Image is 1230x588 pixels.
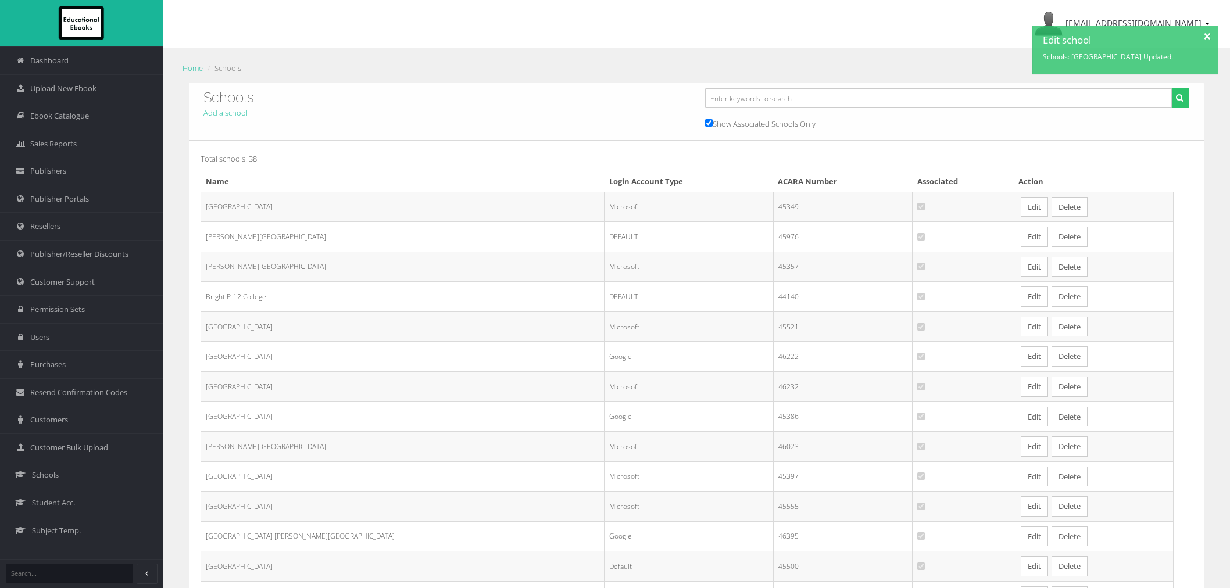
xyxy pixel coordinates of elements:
td: 45521 [773,311,913,342]
th: Login Account Type [605,171,773,192]
a: Edit [1021,436,1048,457]
td: Microsoft [605,192,773,222]
a: Edit [1021,377,1048,397]
td: [GEOGRAPHIC_DATA] [201,401,605,432]
a: Edit [1021,227,1048,247]
td: Microsoft [605,371,773,401]
td: [GEOGRAPHIC_DATA] [201,551,605,582]
td: 46232 [773,371,913,401]
a: Edit [1021,346,1048,367]
th: Action [1014,171,1173,192]
li: Schools [205,62,241,74]
td: 45386 [773,401,913,432]
button: Delete [1052,286,1088,307]
td: Microsoft [605,432,773,462]
input: Show Associated Schools Only [705,119,713,127]
td: DEFAULT [605,282,773,312]
td: Microsoft [605,252,773,282]
span: Dashboard [30,55,69,66]
a: Edit [1021,286,1048,307]
button: Delete [1052,197,1088,217]
a: Edit [1021,197,1048,217]
button: Delete [1052,257,1088,277]
td: [GEOGRAPHIC_DATA] [PERSON_NAME][GEOGRAPHIC_DATA] [201,521,605,551]
td: [PERSON_NAME][GEOGRAPHIC_DATA] [201,252,605,282]
th: ACARA Number [773,171,913,192]
span: [EMAIL_ADDRESS][DOMAIN_NAME] [1065,17,1202,28]
td: [GEOGRAPHIC_DATA] [201,311,605,342]
td: Default [605,551,773,582]
td: 44140 [773,282,913,312]
span: Edit school [1043,33,1197,51]
button: Delete [1052,556,1088,576]
button: Delete [1052,526,1088,547]
span: Resellers [30,221,60,232]
td: 45976 [773,222,913,252]
button: Delete [1052,436,1088,457]
button: Delete [1052,407,1088,427]
a: Add a school [203,107,248,118]
h3: Schools [203,90,688,105]
input: Search... [6,564,133,583]
td: [PERSON_NAME][GEOGRAPHIC_DATA] [201,222,605,252]
span: Subject Temp. [32,525,81,536]
td: 46395 [773,521,913,551]
a: Edit [1021,317,1048,337]
span: Permission Sets [30,304,85,315]
span: Publisher Portals [30,193,89,205]
button: Delete [1052,227,1088,247]
button: Delete [1052,317,1088,337]
p: Schools: [GEOGRAPHIC_DATA] Updated. [1043,51,1197,62]
a: Edit [1021,556,1048,576]
td: Google [605,521,773,551]
td: [GEOGRAPHIC_DATA] [201,342,605,372]
td: 45397 [773,461,913,492]
td: Google [605,401,773,432]
td: Microsoft [605,492,773,522]
td: 45555 [773,492,913,522]
td: 45357 [773,252,913,282]
a: Edit [1021,257,1048,277]
img: Avatar [1035,10,1063,38]
span: Users [30,332,49,343]
td: 45349 [773,192,913,222]
a: Edit [1021,526,1048,547]
span: Purchases [30,359,66,370]
td: [GEOGRAPHIC_DATA] [201,461,605,492]
td: [PERSON_NAME][GEOGRAPHIC_DATA] [201,432,605,462]
button: Delete [1052,346,1088,367]
span: Customer Bulk Upload [30,442,108,453]
a: Edit [1021,467,1048,487]
td: DEFAULT [605,222,773,252]
span: Resend Confirmation Codes [30,387,127,398]
span: Schools [32,469,59,481]
span: Customers [30,414,68,425]
input: Enter keywords to search... [705,88,1172,108]
span: Publishers [30,166,66,177]
a: Edit [1021,496,1048,517]
td: Google [605,342,773,372]
p: Total schools: 38 [201,152,1192,165]
td: 46222 [773,342,913,372]
td: Bright P-12 College [201,282,605,312]
th: Name [201,171,605,192]
td: Microsoft [605,461,773,492]
th: Associated [913,171,1014,192]
button: Delete [1052,377,1088,397]
td: Microsoft [605,311,773,342]
td: [GEOGRAPHIC_DATA] [201,371,605,401]
a: Home [183,63,203,73]
span: Sales Reports [30,138,77,149]
button: Delete [1052,467,1088,487]
td: [GEOGRAPHIC_DATA] [201,192,605,222]
span: Upload New Ebook [30,83,96,94]
a: Edit [1021,407,1048,427]
span: Publisher/Reseller Discounts [30,249,128,260]
span: Customer Support [30,277,95,288]
span: Student Acc. [32,497,75,508]
span: Ebook Catalogue [30,110,89,121]
td: 46023 [773,432,913,462]
label: Show Associated Schools Only [705,117,816,130]
button: Delete [1052,496,1088,517]
td: [GEOGRAPHIC_DATA] [201,492,605,522]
